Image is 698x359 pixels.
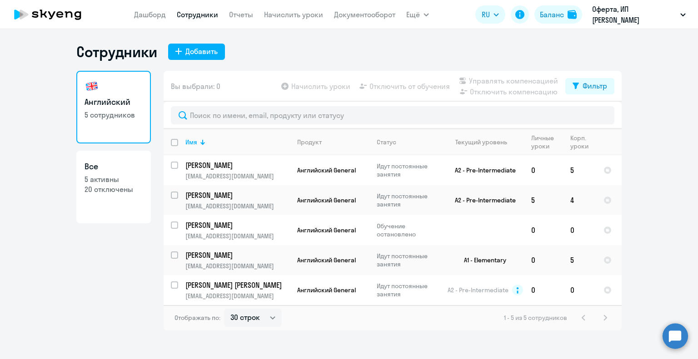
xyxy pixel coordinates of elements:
p: [PERSON_NAME] [185,220,288,230]
div: Баланс [540,9,564,20]
p: Идут постоянные занятия [377,282,439,298]
div: Корп. уроки [570,134,596,150]
div: Добавить [185,46,218,57]
td: A2 - Pre-Intermediate [439,155,524,185]
span: RU [482,9,490,20]
img: balance [568,10,577,19]
h1: Сотрудники [76,43,157,61]
td: 0 [524,155,563,185]
a: [PERSON_NAME] [185,160,289,170]
p: 5 сотрудников [85,110,143,120]
div: Корп. уроки [570,134,588,150]
td: 5 [563,155,596,185]
span: Английский General [297,286,356,294]
div: Продукт [297,138,369,146]
td: 5 [524,185,563,215]
p: Обучение остановлено [377,222,439,238]
span: Отображать по: [174,314,220,322]
span: Английский General [297,256,356,264]
span: 1 - 5 из 5 сотрудников [504,314,567,322]
p: [PERSON_NAME] [185,190,288,200]
div: Личные уроки [531,134,554,150]
p: [EMAIL_ADDRESS][DOMAIN_NAME] [185,172,289,180]
button: Балансbalance [534,5,582,24]
h3: Английский [85,96,143,108]
p: Идут постоянные занятия [377,252,439,268]
img: english [85,79,99,93]
span: Ещё [406,9,420,20]
td: 0 [524,245,563,275]
td: 0 [524,215,563,245]
div: Текущий уровень [447,138,523,146]
a: [PERSON_NAME] [185,220,289,230]
div: Статус [377,138,439,146]
p: 5 активны [85,174,143,184]
div: Имя [185,138,289,146]
div: Имя [185,138,197,146]
input: Поиск по имени, email, продукту или статусу [171,106,614,124]
span: Английский General [297,196,356,204]
p: Оферта, ИП [PERSON_NAME] [592,4,677,25]
td: 0 [563,215,596,245]
span: A2 - Pre-Intermediate [448,286,509,294]
td: 5 [563,245,596,275]
a: Сотрудники [177,10,218,19]
button: Оферта, ИП [PERSON_NAME] [588,4,690,25]
h3: Все [85,161,143,172]
a: Отчеты [229,10,253,19]
a: [PERSON_NAME] [185,190,289,200]
p: Идут постоянные занятия [377,162,439,178]
button: Добавить [168,44,225,60]
p: [EMAIL_ADDRESS][DOMAIN_NAME] [185,292,289,300]
td: 0 [524,275,563,305]
td: A1 - Elementary [439,245,524,275]
a: Дашборд [134,10,166,19]
p: [EMAIL_ADDRESS][DOMAIN_NAME] [185,232,289,240]
p: 20 отключены [85,184,143,194]
span: Английский General [297,226,356,234]
a: Документооборот [334,10,395,19]
button: Фильтр [565,78,614,94]
button: Ещё [406,5,429,24]
td: A2 - Pre-Intermediate [439,185,524,215]
div: Продукт [297,138,322,146]
p: [PERSON_NAME] [185,160,288,170]
p: Идут постоянные занятия [377,192,439,208]
a: Английский5 сотрудников [76,71,151,143]
p: [EMAIL_ADDRESS][DOMAIN_NAME] [185,202,289,210]
div: Текущий уровень [455,138,507,146]
a: [PERSON_NAME] [185,250,289,260]
div: Статус [377,138,396,146]
div: Фильтр [583,80,607,91]
span: Английский General [297,166,356,174]
a: Все5 активны20 отключены [76,151,151,223]
td: 0 [563,275,596,305]
button: RU [475,5,505,24]
p: [PERSON_NAME] [185,250,288,260]
div: Личные уроки [531,134,563,150]
td: 4 [563,185,596,215]
span: Вы выбрали: 0 [171,81,220,92]
a: Начислить уроки [264,10,323,19]
p: [PERSON_NAME] [PERSON_NAME] [185,280,288,290]
p: [EMAIL_ADDRESS][DOMAIN_NAME] [185,262,289,270]
a: [PERSON_NAME] [PERSON_NAME] [185,280,289,290]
